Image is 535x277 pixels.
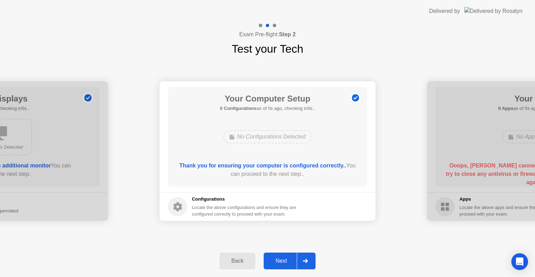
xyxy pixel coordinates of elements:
h5: Configurations [192,196,297,203]
div: Open Intercom Messenger [511,253,528,270]
div: You can proceed to the next step.. [178,162,357,178]
div: Next [266,258,297,264]
button: Next [264,253,316,269]
b: Thank you for ensuring your computer is configured correctly.. [179,163,346,169]
b: 0 Configurations [220,106,257,111]
b: Step 2 [279,31,296,37]
div: Delivered by [429,7,460,15]
h5: as of 0s ago, checking in5s.. [220,105,315,112]
div: Back [222,258,253,264]
img: Delivered by Rosalyn [464,7,522,15]
h1: Test your Tech [232,40,303,57]
h4: Exam Pre-flight: [239,30,296,39]
div: Locate the above configurations and ensure they are configured correctly to proceed with your exam. [192,204,297,217]
button: Back [219,253,255,269]
div: No Configurations Detected [223,130,312,143]
h1: Your Computer Setup [220,92,315,105]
